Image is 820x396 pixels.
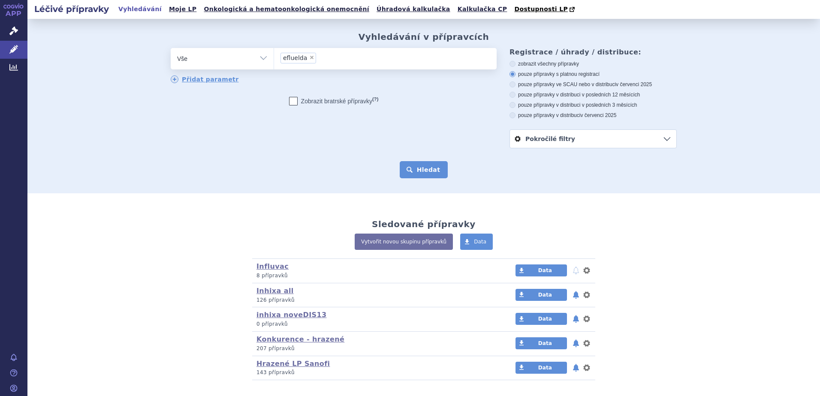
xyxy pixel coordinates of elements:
[400,161,448,178] button: Hledat
[509,102,677,108] label: pouze přípravky v distribuci v posledních 3 měsících
[538,267,552,273] span: Data
[256,345,295,351] span: 207 přípravků
[572,290,580,300] button: notifikace
[460,234,493,250] a: Data
[509,91,677,98] label: pouze přípravky v distribuci v posledních 12 měsících
[538,292,552,298] span: Data
[509,81,677,88] label: pouze přípravky ve SCAU nebo v distribuci
[572,265,580,276] button: notifikace
[283,55,307,61] span: efluelda
[538,365,552,371] span: Data
[372,219,476,229] h2: Sledované přípravky
[256,262,289,270] a: Influvac
[27,3,116,15] h2: Léčivé přípravky
[516,264,567,276] a: Data
[538,316,552,322] span: Data
[509,112,677,119] label: pouze přípravky v distribuci
[572,338,580,348] button: notifikace
[256,273,288,279] span: 8 přípravků
[509,71,677,78] label: pouze přípravky s platnou registrací
[256,311,327,319] a: inhixa noveDIS13
[582,290,591,300] button: nastavení
[580,112,616,118] span: v červenci 2025
[256,287,294,295] a: Inhixa all
[516,289,567,301] a: Data
[582,363,591,373] button: nastavení
[516,313,567,325] a: Data
[256,360,330,368] a: Hrazené LP Sanofi
[572,314,580,324] button: notifikace
[355,234,453,250] a: Vytvořit novou skupinu přípravků
[372,96,378,102] abbr: (?)
[512,3,579,15] a: Dostupnosti LP
[509,48,677,56] h3: Registrace / úhrady / distribuce:
[256,335,344,343] a: Konkurence - hrazené
[582,314,591,324] button: nastavení
[116,3,164,15] a: Vyhledávání
[616,81,652,87] span: v červenci 2025
[516,337,567,349] a: Data
[359,32,489,42] h2: Vyhledávání v přípravcích
[309,55,314,60] span: ×
[582,265,591,276] button: nastavení
[516,362,567,374] a: Data
[374,3,453,15] a: Úhradová kalkulačka
[319,52,359,63] input: efluelda
[166,3,199,15] a: Moje LP
[171,75,239,83] a: Přidat parametr
[510,130,676,148] a: Pokročilé filtry
[201,3,372,15] a: Onkologická a hematoonkologická onemocnění
[572,363,580,373] button: notifikace
[455,3,510,15] a: Kalkulačka CP
[474,239,486,245] span: Data
[514,6,568,12] span: Dostupnosti LP
[582,338,591,348] button: nastavení
[256,297,295,303] span: 126 přípravků
[289,97,379,105] label: Zobrazit bratrské přípravky
[256,321,288,327] span: 0 přípravků
[538,340,552,346] span: Data
[509,60,677,67] label: zobrazit všechny přípravky
[256,369,295,375] span: 143 přípravků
